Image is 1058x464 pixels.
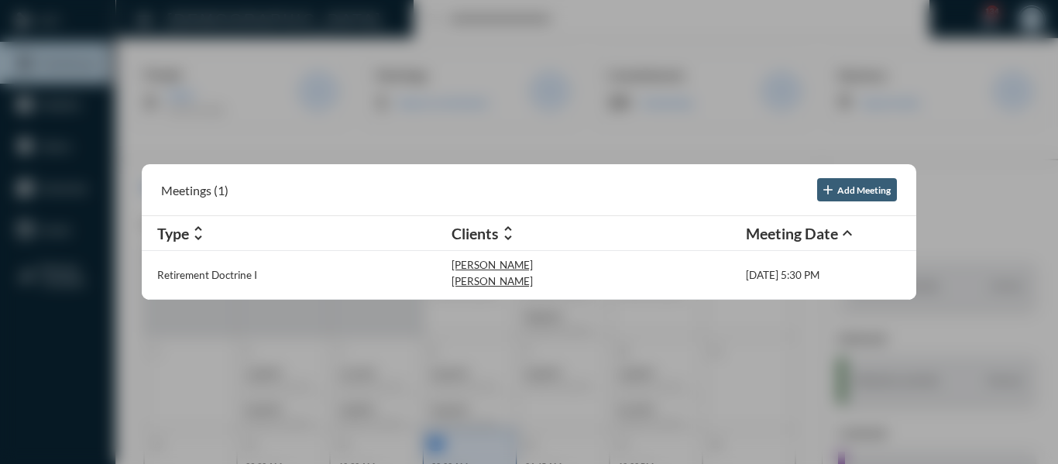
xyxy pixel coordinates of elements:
[452,225,499,242] h2: Clients
[746,225,838,242] h2: Meeting Date
[820,182,836,198] mat-icon: add
[452,259,533,271] p: [PERSON_NAME]
[189,224,208,242] mat-icon: unfold_more
[157,269,257,281] p: Retirement Doctrine I
[157,225,189,242] h2: Type
[838,224,857,242] mat-icon: expand_less
[817,178,897,201] button: Add Meeting
[746,269,819,281] p: [DATE] 5:30 PM
[161,183,228,198] h2: Meetings (1)
[452,275,533,287] p: [PERSON_NAME]
[499,224,517,242] mat-icon: unfold_more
